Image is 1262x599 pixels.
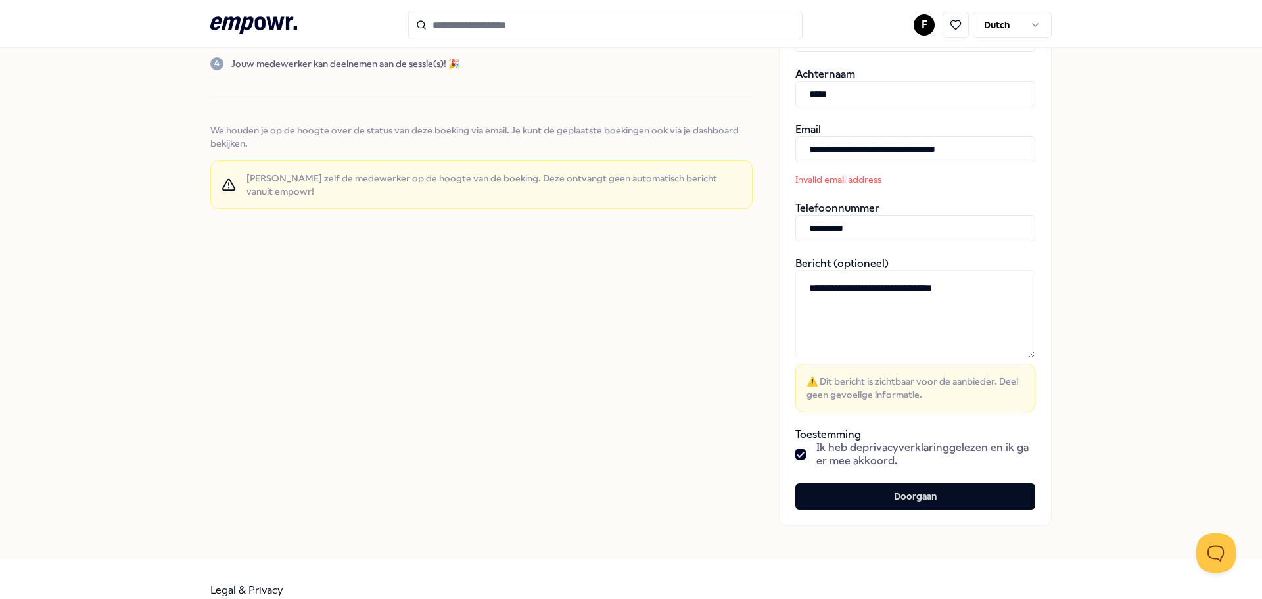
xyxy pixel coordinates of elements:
button: F [914,14,935,36]
div: Toestemming [795,428,1035,467]
div: Achternaam [795,68,1035,107]
a: Legal & Privacy [210,584,283,596]
span: Ik heb de gelezen en ik ga er mee akkoord. [816,441,1035,467]
div: 4 [210,57,223,70]
input: Search for products, categories or subcategories [408,11,803,39]
iframe: Help Scout Beacon - Open [1196,533,1236,573]
p: Invalid email address [795,173,973,186]
div: Email [795,123,1035,186]
p: Jouw medewerker kan deelnemen aan de sessie(s)! 🎉 [231,57,459,70]
span: We houden je op de hoogte over de status van deze boeking via email. Je kunt de geplaatste boekin... [210,124,753,150]
span: ⚠️ Dit bericht is zichtbaar voor de aanbieder. Deel geen gevoelige informatie. [806,375,1024,401]
a: privacyverklaring [862,441,949,454]
span: [PERSON_NAME] zelf de medewerker op de hoogte van de boeking. Deze ontvangt geen automatisch beri... [246,172,741,198]
div: Bericht (optioneel) [795,257,1035,412]
button: Doorgaan [795,483,1035,510]
div: Telefoonnummer [795,202,1035,241]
